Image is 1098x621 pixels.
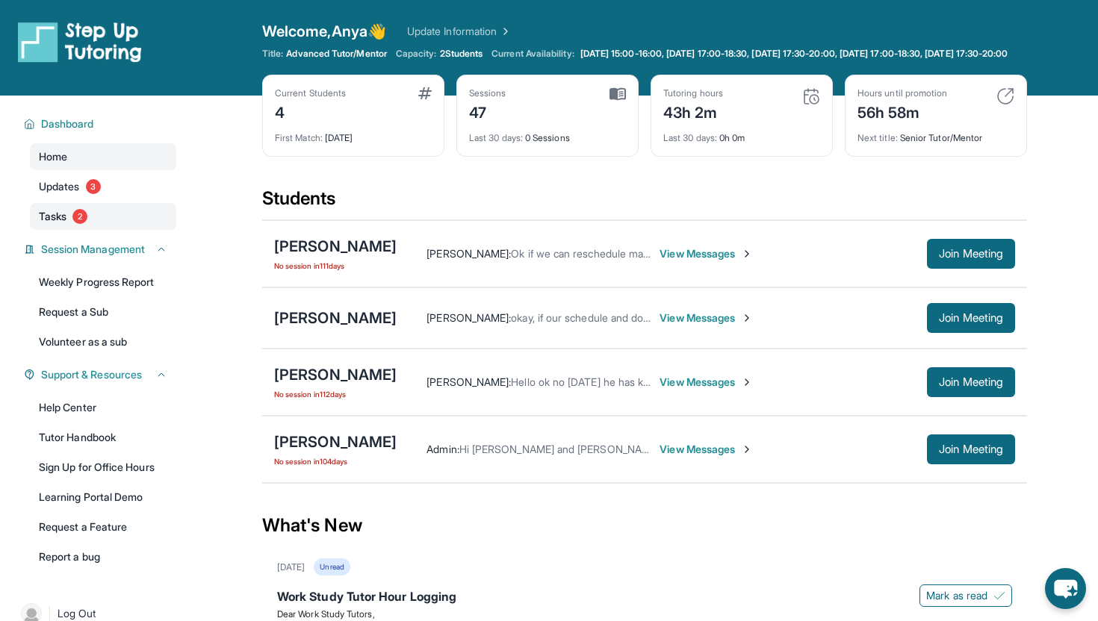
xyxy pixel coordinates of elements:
[927,303,1015,333] button: Join Meeting
[939,378,1003,387] span: Join Meeting
[996,87,1014,105] img: card
[927,239,1015,269] button: Join Meeting
[427,375,511,388] span: [PERSON_NAME] :
[663,123,820,144] div: 0h 0m
[610,87,626,101] img: card
[660,375,753,390] span: View Messages
[440,48,483,60] span: 2 Students
[741,312,753,324] img: Chevron-Right
[262,21,386,42] span: Welcome, Anya 👋
[314,558,350,575] div: Unread
[18,21,142,63] img: logo
[274,431,397,452] div: [PERSON_NAME]
[660,246,753,261] span: View Messages
[30,514,176,540] a: Request a Feature
[857,87,947,99] div: Hours until promotion
[469,87,506,99] div: Sessions
[741,248,753,260] img: Chevron-Right
[660,442,753,457] span: View Messages
[469,99,506,123] div: 47
[274,308,397,328] div: [PERSON_NAME]
[39,209,66,224] span: Tasks
[275,99,346,123] div: 4
[857,99,947,123] div: 56h 58m
[396,48,437,60] span: Capacity:
[660,310,753,325] span: View Messages
[30,424,176,451] a: Tutor Handbook
[427,443,459,455] span: Admin :
[427,311,511,324] span: [PERSON_NAME] :
[274,455,397,467] span: No session in 104 days
[35,242,167,257] button: Session Management
[275,87,346,99] div: Current Students
[41,367,142,382] span: Support & Resources
[802,87,820,105] img: card
[35,367,167,382] button: Support & Resources
[262,187,1027,219] div: Students
[580,48,1008,60] span: [DATE] 15:00-16:00, [DATE] 17:00-18:30, [DATE] 17:30-20:00, [DATE] 17:00-18:30, [DATE] 17:30-20:00
[939,249,1003,258] span: Join Meeting
[274,364,397,385] div: [PERSON_NAME]
[274,260,397,272] span: No session in 111 days
[927,434,1015,464] button: Join Meeting
[277,587,1012,608] div: Work Study Tutor Hour Logging
[857,123,1014,144] div: Senior Tutor/Mentor
[286,48,386,60] span: Advanced Tutor/Mentor
[72,209,87,224] span: 2
[919,584,1012,607] button: Mark as read
[277,561,305,573] div: [DATE]
[857,132,898,143] span: Next title :
[30,394,176,421] a: Help Center
[577,48,1011,60] a: [DATE] 15:00-16:00, [DATE] 17:00-18:30, [DATE] 17:30-20:00, [DATE] 17:00-18:30, [DATE] 17:30-20:00
[511,375,693,388] span: Hello ok no [DATE] he has karate class
[30,173,176,200] a: Updates3
[35,116,167,131] button: Dashboard
[275,123,432,144] div: [DATE]
[30,299,176,325] a: Request a Sub
[418,87,432,99] img: card
[663,87,723,99] div: Tutoring hours
[407,24,512,39] a: Update Information
[41,242,145,257] span: Session Management
[262,493,1027,558] div: What's New
[491,48,574,60] span: Current Availability:
[469,123,626,144] div: 0 Sessions
[30,454,176,481] a: Sign Up for Office Hours
[274,236,397,257] div: [PERSON_NAME]
[993,590,1005,602] img: Mark as read
[39,179,80,194] span: Updates
[427,247,511,260] span: [PERSON_NAME] :
[926,588,987,603] span: Mark as read
[469,132,523,143] span: Last 30 days :
[274,388,397,400] span: No session in 112 days
[511,311,848,324] span: okay, if our schedule and doesn't work out i will let you know. thank you
[41,116,94,131] span: Dashboard
[30,203,176,230] a: Tasks2
[30,269,176,296] a: Weekly Progress Report
[497,24,512,39] img: Chevron Right
[511,247,760,260] span: Ok if we can reschedule maybe for [DATE] if you can
[58,606,96,621] span: Log Out
[275,132,323,143] span: First Match :
[939,313,1003,322] span: Join Meeting
[741,376,753,388] img: Chevron-Right
[927,367,1015,397] button: Join Meeting
[30,328,176,355] a: Volunteer as a sub
[262,48,283,60] span: Title:
[30,543,176,570] a: Report a bug
[30,484,176,511] a: Learning Portal Demo
[86,179,101,194] span: 3
[30,143,176,170] a: Home
[39,149,67,164] span: Home
[741,443,753,455] img: Chevron-Right
[663,132,717,143] span: Last 30 days :
[277,608,375,620] span: Dear Work Study Tutors,
[663,99,723,123] div: 43h 2m
[939,445,1003,454] span: Join Meeting
[1045,568,1086,609] button: chat-button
